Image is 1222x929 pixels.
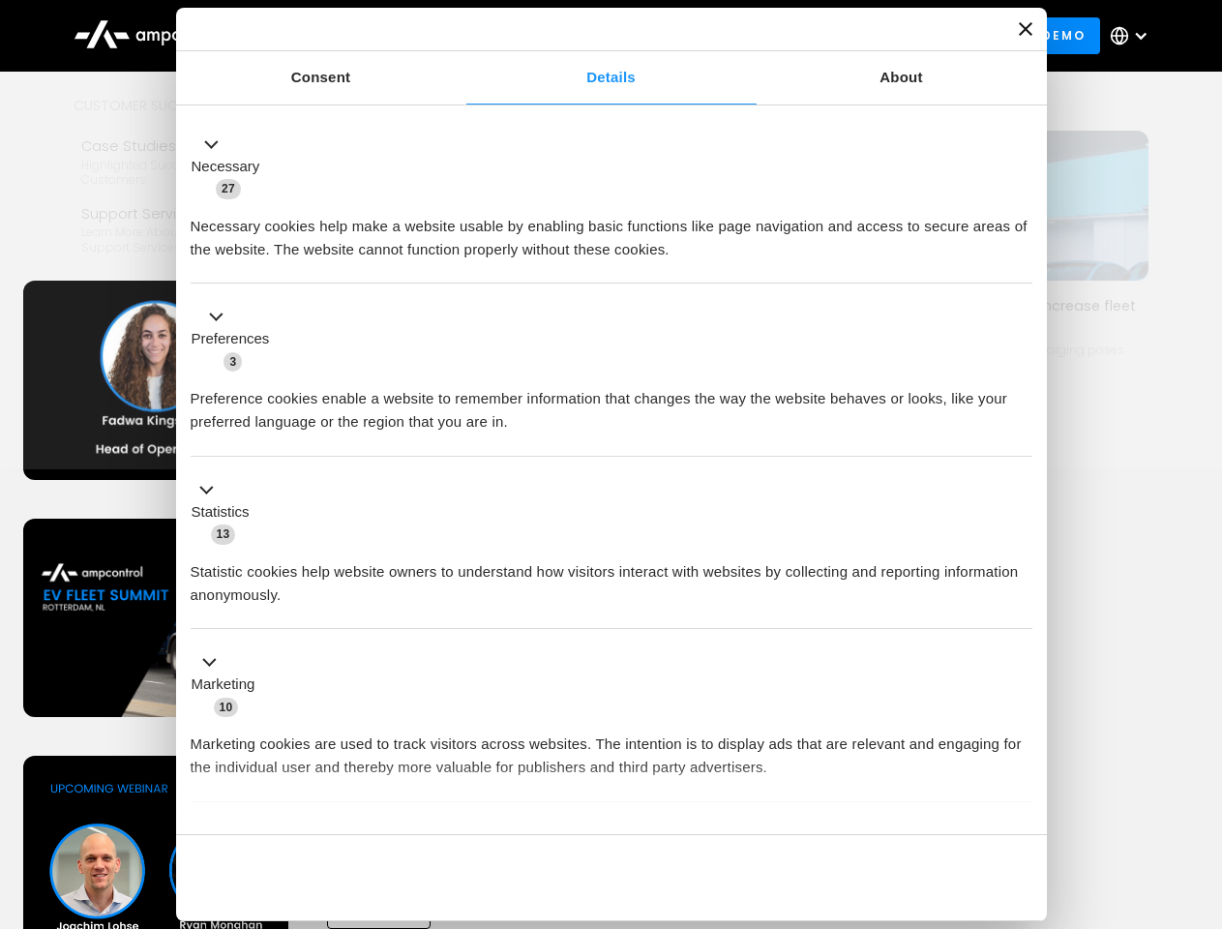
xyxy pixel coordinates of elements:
[214,698,239,717] span: 10
[81,203,306,225] div: Support Services
[319,826,338,846] span: 2
[176,51,466,105] a: Consent
[754,850,1031,906] button: Okay
[191,306,282,374] button: Preferences (3)
[191,718,1032,779] div: Marketing cookies are used to track visitors across websites. The intention is to display ads tha...
[224,352,242,372] span: 3
[216,179,241,198] span: 27
[191,373,1032,434] div: Preference cookies enable a website to remember information that changes the way the website beha...
[192,674,255,696] label: Marketing
[81,158,306,188] div: Highlighted success stories From Our Customers
[191,200,1032,261] div: Necessary cookies help make a website usable by enabling basic functions like page navigation and...
[466,51,757,105] a: Details
[81,135,306,157] div: Case Studies
[81,225,306,255] div: Learn more about Ampcontrol’s support services
[74,128,313,195] a: Case StudiesHighlighted success stories From Our Customers
[1019,22,1032,36] button: Close banner
[191,478,261,546] button: Statistics (13)
[192,501,250,524] label: Statistics
[74,195,313,263] a: Support ServicesLearn more about Ampcontrol’s support services
[192,156,260,178] label: Necessary
[757,51,1047,105] a: About
[211,524,236,544] span: 13
[191,133,272,200] button: Necessary (27)
[192,328,270,350] label: Preferences
[191,824,349,848] button: Unclassified (2)
[74,95,313,116] div: Customer success
[191,651,267,719] button: Marketing (10)
[191,546,1032,607] div: Statistic cookies help website owners to understand how visitors interact with websites by collec...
